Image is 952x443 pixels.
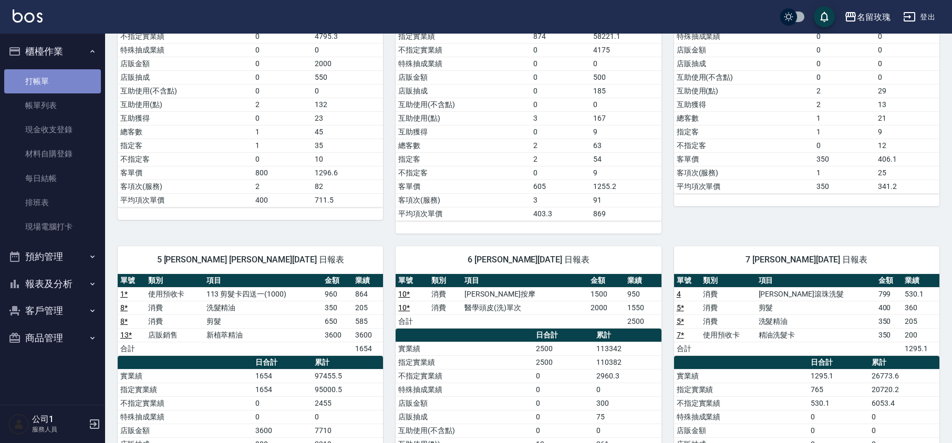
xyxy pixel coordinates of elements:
td: 實業績 [396,342,533,355]
td: 互助使用(不含點) [396,98,531,111]
td: 350 [876,328,902,342]
td: 洗髮精油 [756,314,876,328]
td: 864 [353,287,383,301]
td: 2455 [312,396,383,410]
a: 帳單列表 [4,93,101,118]
td: 132 [312,98,383,111]
td: 0 [312,410,383,424]
td: 客項次(服務) [118,180,253,193]
td: 不指定實業績 [396,43,531,57]
td: 12 [875,139,939,152]
td: 互助獲得 [396,125,531,139]
td: 1295.1 [808,369,870,383]
td: 特殊抽成業績 [118,43,253,57]
td: [PERSON_NAME]滾珠洗髮 [756,287,876,301]
td: 54 [591,152,661,166]
td: 不指定實業績 [396,369,533,383]
a: 現場電腦打卡 [4,215,101,239]
th: 業績 [353,274,383,288]
td: 實業績 [118,369,253,383]
td: 互助使用(點) [118,98,253,111]
td: 精油洗髮卡 [756,328,876,342]
td: 650 [322,314,353,328]
td: 指定實業績 [674,383,808,396]
td: 45 [312,125,383,139]
td: 403.3 [531,207,590,220]
button: 預約管理 [4,243,101,270]
td: [PERSON_NAME]按摩 [462,287,588,301]
td: 特殊抽成業績 [396,57,531,70]
td: 950 [625,287,661,301]
td: 2500 [533,342,594,355]
button: 客戶管理 [4,297,101,324]
td: 消費 [146,301,204,314]
table: a dense table [396,3,661,221]
td: 530.1 [902,287,939,301]
td: 0 [875,43,939,57]
td: 400 [253,193,312,207]
td: 店販抽成 [396,84,531,98]
td: 指定實業績 [396,355,533,369]
td: 406.1 [875,152,939,166]
td: 0 [253,70,312,84]
th: 累計 [869,356,939,370]
td: 剪髮 [756,301,876,314]
td: 醫學頭皮(洗)單次 [462,301,588,314]
td: 1 [814,111,875,125]
td: 550 [312,70,383,84]
th: 單號 [396,274,429,288]
td: 店販抽成 [674,57,814,70]
td: 1255.2 [591,180,661,193]
th: 金額 [588,274,625,288]
div: 名留玫瑰 [857,10,891,24]
td: 使用預收卡 [146,287,204,301]
td: 店販抽成 [118,70,253,84]
td: 9 [591,125,661,139]
td: 300 [594,396,661,410]
td: 0 [253,410,312,424]
td: 1 [814,125,875,139]
td: 13 [875,98,939,111]
a: 材料自購登錄 [4,142,101,166]
td: 互助使用(點) [396,111,531,125]
td: 互助使用(點) [674,84,814,98]
td: 指定實業績 [118,383,253,396]
td: 0 [531,166,590,180]
th: 日合計 [253,356,312,370]
td: 26773.6 [869,369,939,383]
td: 0 [531,70,590,84]
td: 585 [353,314,383,328]
td: 客單價 [674,152,814,166]
td: 350 [814,152,875,166]
td: 2500 [533,355,594,369]
td: 0 [869,410,939,424]
td: 店販金額 [674,424,808,437]
td: 0 [253,43,312,57]
td: 總客數 [396,139,531,152]
td: 客單價 [118,166,253,180]
td: 消費 [429,287,462,301]
button: 商品管理 [4,324,101,352]
td: 869 [591,207,661,220]
td: 總客數 [118,125,253,139]
td: 9 [591,166,661,180]
td: 185 [591,84,661,98]
td: 605 [531,180,590,193]
td: 400 [876,301,902,314]
td: 2 [814,84,875,98]
a: 現金收支登錄 [4,118,101,142]
td: 29 [875,84,939,98]
th: 業績 [625,274,661,288]
td: 特殊抽成業績 [396,383,533,396]
td: 互助使用(不含點) [118,84,253,98]
td: 實業績 [674,369,808,383]
td: 0 [533,424,594,437]
td: 0 [808,410,870,424]
p: 服務人員 [32,425,86,434]
td: 350 [876,314,902,328]
td: 消費 [146,314,204,328]
td: 0 [531,98,590,111]
td: 7710 [312,424,383,437]
td: 平均項次單價 [396,207,531,220]
td: 客項次(服務) [396,193,531,207]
